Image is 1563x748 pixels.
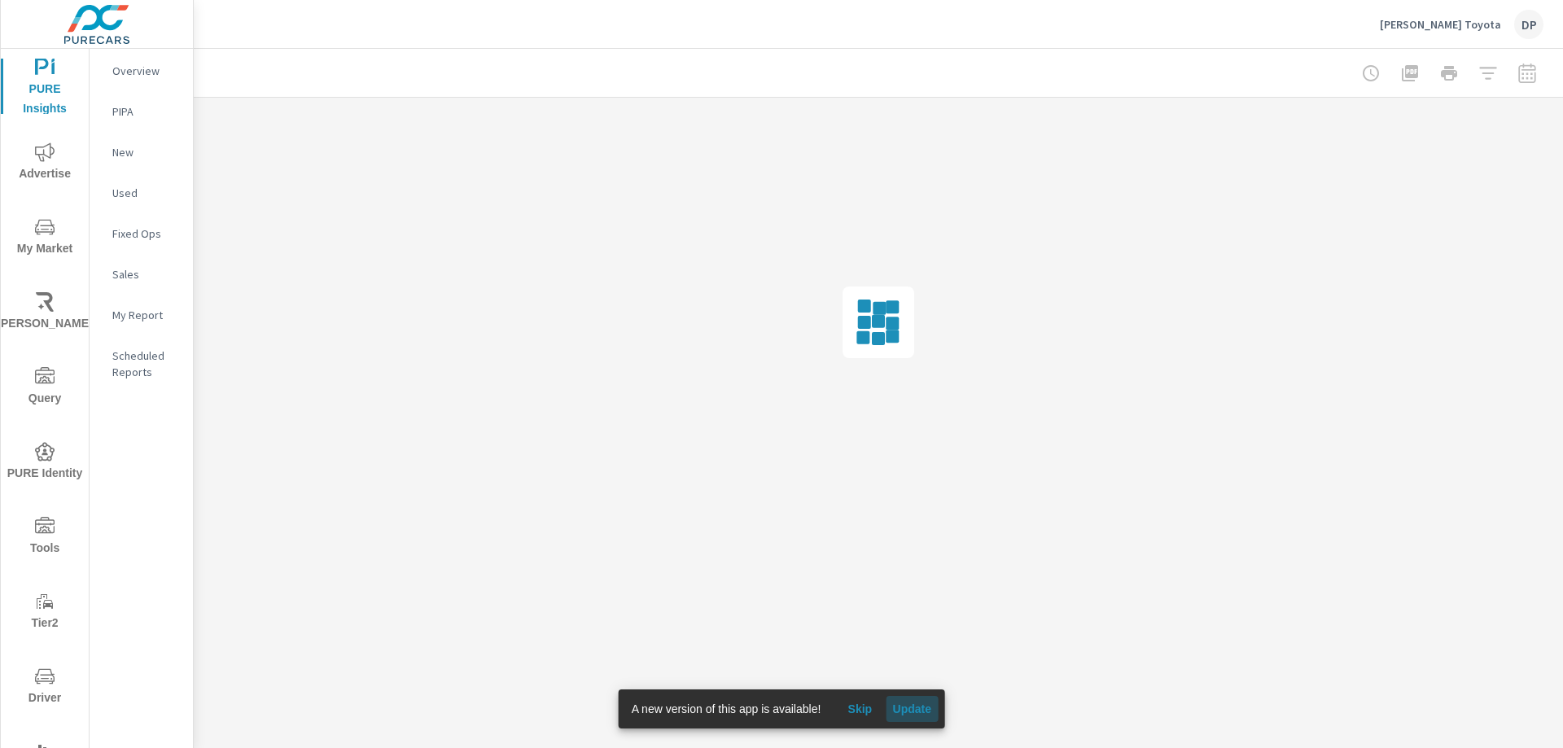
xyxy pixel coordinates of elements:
p: Fixed Ops [112,225,180,242]
p: Used [112,185,180,201]
span: Advertise [6,142,84,184]
span: Tools [6,517,84,558]
p: [PERSON_NAME] Toyota [1380,17,1501,32]
button: Skip [834,696,886,722]
div: Sales [90,262,193,287]
div: Used [90,181,193,205]
div: Scheduled Reports [90,343,193,384]
div: My Report [90,303,193,327]
div: Overview [90,59,193,83]
span: Skip [840,702,879,716]
span: Tier2 [6,592,84,633]
button: Update [886,696,938,722]
p: My Report [112,307,180,323]
span: A new version of this app is available! [632,702,821,715]
span: [PERSON_NAME] [6,292,84,334]
p: Scheduled Reports [112,348,180,380]
p: Sales [112,266,180,282]
div: DP [1514,10,1543,39]
span: Update [892,702,931,716]
p: Overview [112,63,180,79]
span: PURE Insights [6,58,84,119]
div: PIPA [90,99,193,124]
span: Driver [6,667,84,708]
div: New [90,140,193,164]
p: PIPA [112,103,180,120]
div: Fixed Ops [90,221,193,246]
p: New [112,144,180,160]
span: PURE Identity [6,442,84,483]
span: Query [6,367,84,409]
span: My Market [6,217,84,259]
